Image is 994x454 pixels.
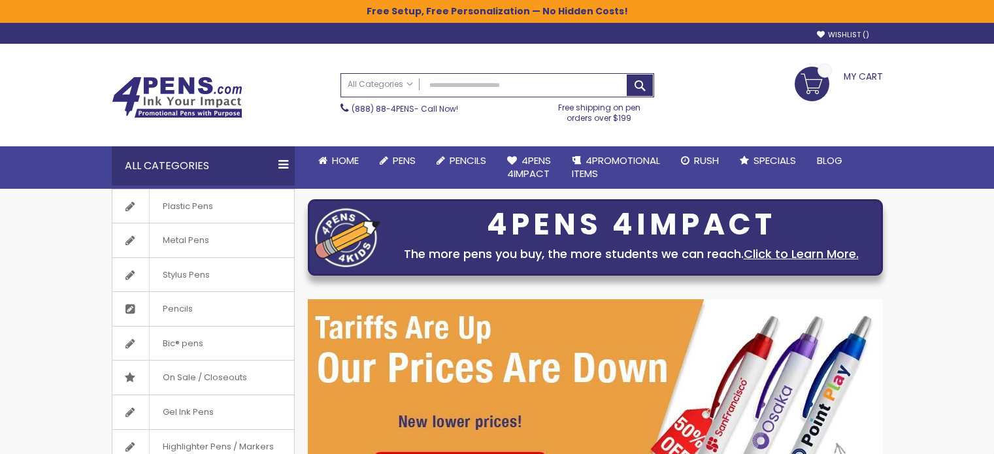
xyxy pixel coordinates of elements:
span: Pens [393,154,416,167]
a: 4PROMOTIONALITEMS [561,146,671,189]
span: Bic® pens [149,327,216,361]
a: Blog [806,146,853,175]
a: Gel Ink Pens [112,395,294,429]
a: Metal Pens [112,223,294,257]
a: (888) 88-4PENS [352,103,414,114]
a: Plastic Pens [112,189,294,223]
span: On Sale / Closeouts [149,361,260,395]
span: - Call Now! [352,103,458,114]
span: 4Pens 4impact [507,154,551,180]
a: Specials [729,146,806,175]
a: Stylus Pens [112,258,294,292]
div: The more pens you buy, the more students we can reach. [387,245,876,263]
span: Specials [754,154,796,167]
div: Free shipping on pen orders over $199 [544,97,654,123]
a: Bic® pens [112,327,294,361]
span: Plastic Pens [149,189,226,223]
span: Pencils [450,154,486,167]
img: four_pen_logo.png [315,208,380,267]
a: Home [308,146,369,175]
a: Click to Learn More. [744,246,859,262]
span: All Categories [348,79,413,89]
span: 4PROMOTIONAL ITEMS [572,154,660,180]
span: Stylus Pens [149,258,223,292]
span: Blog [817,154,842,167]
span: Gel Ink Pens [149,395,227,429]
span: Home [332,154,359,167]
div: 4PENS 4IMPACT [387,211,876,238]
span: Rush [694,154,719,167]
a: 4Pens4impact [497,146,561,189]
a: Wishlist [817,30,869,40]
a: Rush [671,146,729,175]
a: All Categories [341,74,420,95]
a: Pencils [112,292,294,326]
img: 4Pens Custom Pens and Promotional Products [112,76,242,118]
a: Pencils [426,146,497,175]
div: All Categories [112,146,295,186]
span: Metal Pens [149,223,222,257]
span: Pencils [149,292,206,326]
a: Pens [369,146,426,175]
a: On Sale / Closeouts [112,361,294,395]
